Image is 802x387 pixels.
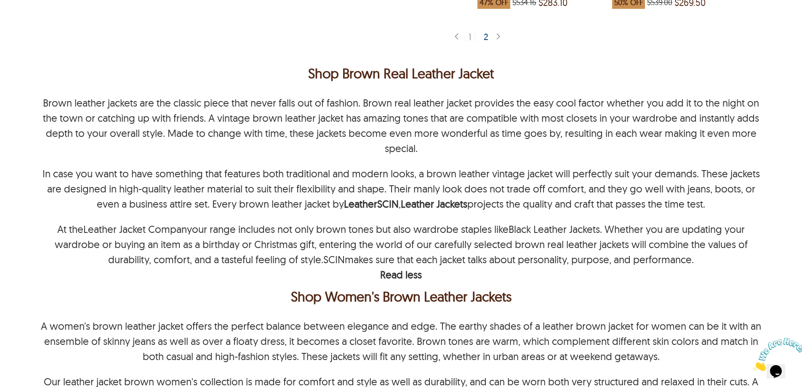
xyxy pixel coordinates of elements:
[495,33,501,41] img: sprite-icon
[453,33,460,41] img: sprite-icon
[42,286,760,307] div: Shop Women's Brown Leather Jackets
[40,95,762,267] div: At the our range includes not only brown tones but also wardrobe staples like . Whether you are u...
[509,223,600,235] a: Black Leather Jackets
[40,318,762,364] p: A women’s brown leather jacket offers the perfect balance between elegance and edge. The earthy s...
[323,253,345,266] a: SCIN
[40,166,762,211] p: In case you want to have something that features both traditional and modern looks, a brown leath...
[465,32,476,41] div: 1
[480,32,493,41] div: 2
[3,3,56,37] img: Chat attention grabber
[40,95,762,156] p: Brown leather jackets are the classic piece that never falls out of fashion. Brown real leather j...
[380,268,422,281] b: Read less
[83,223,192,235] a: Leather Jacket Company
[344,198,399,210] a: LeatherSCIN
[40,63,762,83] h1: Shop Brown Real Leather Jacket
[750,334,802,374] iframe: chat widget
[401,198,467,210] a: Leather Jackets
[40,286,762,307] h2: Shop Women's Brown Leather Jackets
